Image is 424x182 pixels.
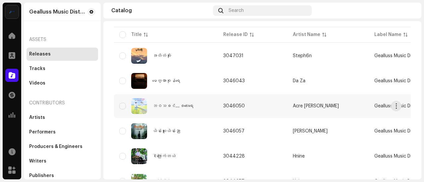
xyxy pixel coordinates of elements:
div: Videos [29,81,45,86]
img: a0dde7da-d8d1-45c6-bf4d-7ce30edd0092 [131,73,147,89]
div: ငါကြောက်တယ် [152,154,176,159]
div: Gealluss Music Distribution [29,9,85,15]
re-m-nav-item: Releases [26,48,98,61]
re-m-nav-item: Performers [26,126,98,139]
re-m-nav-item: Artists [26,111,98,124]
span: Search [229,8,244,13]
re-m-nav-item: Writers [26,155,98,168]
div: Title [131,31,142,38]
span: Steph6n [293,54,364,58]
img: dac7c37c-bab8-4ab1-a8ba-725700c8fd08 [131,148,147,164]
div: Catalog [111,8,210,13]
span: 3046050 [223,104,245,108]
img: 3c57e77a-ba5f-4a7c-aad0-0536e5789095 [131,48,147,64]
span: Khun GeeRee [293,129,364,133]
div: Label Name [374,31,401,38]
div: Producers & Engineers [29,144,82,149]
span: 3047031 [223,54,243,58]
img: ef15aa5b-e20a-4b5c-9b69-724c15fb7de9 [5,5,19,18]
div: Acre [PERSON_NAME] [293,104,339,108]
span: Hnine [293,154,364,159]
div: Steph6n [293,54,312,58]
img: 7e4e612c-8fc9-4e70-ba30-780837b5408d [403,5,413,16]
div: Writers [29,159,46,164]
span: Acre Rex [293,104,364,108]
div: ဘဝသခင်...ခလေးရေ [152,104,193,108]
span: 3046057 [223,129,244,133]
div: Artist Name [293,31,320,38]
div: Tracks [29,66,45,71]
div: Publishers [29,173,54,178]
div: [PERSON_NAME] [293,129,328,133]
div: Performers [29,129,56,135]
div: Release ID [223,31,248,38]
div: မေတ္တာစုန်ရေ [152,79,180,83]
span: Da Za [293,79,364,83]
span: 3046043 [223,79,245,83]
span: 3044228 [223,154,245,159]
img: f61c1fe9-1fa6-40a7-a491-abe66138fbd3 [131,123,147,139]
div: Artists [29,115,45,120]
re-m-nav-item: Tracks [26,62,98,75]
re-m-nav-item: Videos [26,77,98,90]
div: Releases [29,52,51,57]
re-a-nav-header: Assets [26,32,98,48]
div: အတိတ်ဆိုး [152,54,171,58]
div: Da Za [293,79,305,83]
re-m-nav-item: Producers & Engineers [26,140,98,153]
img: 22e0157e-daa5-4801-a9de-4708d90e55cc [131,98,147,114]
div: ယိန်းယူးယိန်းညာ [152,129,180,133]
re-a-nav-header: Contributors [26,95,98,111]
div: Hnine [293,154,305,159]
